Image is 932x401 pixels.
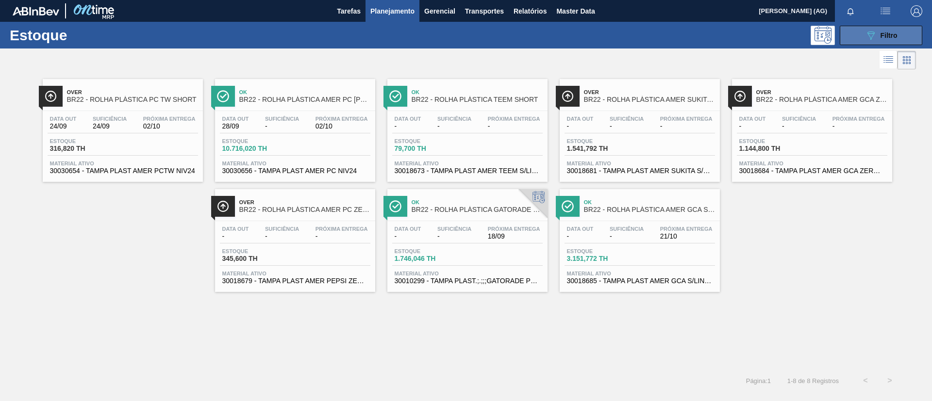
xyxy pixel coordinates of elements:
span: Material ativo [395,271,540,276]
a: ÍconeOkBR22 - ROLHA PLÁSTICA GATORADE NORMALData out-Suficiência-Próxima Entrega18/09Estoque1.746... [380,182,552,292]
span: 30018685 - TAMPA PLAST AMER GCA S/LINER [567,277,713,285]
div: Pogramando: nenhum usuário selecionado [811,26,835,45]
span: - [222,233,249,240]
span: Material ativo [222,160,368,166]
span: - [567,123,594,130]
span: Página : 1 [746,377,771,385]
span: 30018679 - TAMPA PLAST AMER PEPSI ZERO S/LINER [222,277,368,285]
span: 24/09 [50,123,77,130]
span: Estoque [567,248,635,254]
a: ÍconeOkBR22 - ROLHA PLÁSTICA AMER GCA SHORTData out-Suficiência-Próxima Entrega21/10Estoque3.151,... [552,182,725,292]
span: 30018684 - TAMPA PLAST AMER GCA ZERO S/LINER [739,167,885,175]
span: Estoque [395,248,463,254]
span: Próxima Entrega [660,116,713,122]
span: 30030656 - TAMPA PLAST AMER PC NIV24 [222,167,368,175]
span: Suficiência [610,226,644,232]
span: Próxima Entrega [316,226,368,232]
span: Over [756,89,887,95]
span: - [610,123,644,130]
span: 3.151,772 TH [567,255,635,262]
span: Suficiência [265,116,299,122]
span: Data out [567,226,594,232]
span: Ok [584,199,715,205]
span: - [660,123,713,130]
span: - [567,233,594,240]
span: 18/09 [488,233,540,240]
div: Visão em Lista [880,51,898,69]
span: BR22 - ROLHA PLÁSTICA PC TW SHORT [67,96,198,103]
span: Over [67,89,198,95]
span: Próxima Entrega [488,226,540,232]
img: TNhmsLtSVTkK8tSr43FrP2fwEKptu5GPRR3wAAAABJRU5ErkJggg== [13,7,59,16]
span: Estoque [395,138,463,144]
button: Filtro [840,26,922,45]
span: Data out [222,116,249,122]
span: - [265,233,299,240]
a: ÍconeOverBR22 - ROLHA PLÁSTICA AMER SUKITA SHORTData out-Suficiência-Próxima Entrega-Estoque1.541... [552,72,725,182]
span: Suficiência [437,226,471,232]
span: 02/10 [143,123,196,130]
span: 28/09 [222,123,249,130]
span: BR22 - ROLHA PLÁSTICA TEEM SHORT [412,96,543,103]
span: BR22 - ROLHA PLÁSTICA AMER PC ZERO SHORT [239,206,370,213]
span: 1 - 8 de 8 Registros [785,377,839,385]
span: Gerencial [424,5,455,17]
span: Suficiência [437,116,471,122]
span: 30010299 - TAMPA PLAST.;.;;;GATORADE PET500; [395,277,540,285]
span: Ok [412,199,543,205]
span: 21/10 [660,233,713,240]
span: Suficiência [610,116,644,122]
span: Ok [412,89,543,95]
span: Próxima Entrega [832,116,885,122]
span: - [437,233,471,240]
button: > [878,369,902,393]
span: Transportes [465,5,504,17]
div: Visão em Cards [898,51,916,69]
span: Data out [739,116,766,122]
img: Ícone [389,90,401,102]
span: 30018681 - TAMPA PLAST AMER SUKITA S/LINER [567,167,713,175]
span: Próxima Entrega [316,116,368,122]
span: Filtro [881,32,898,39]
span: Over [239,199,370,205]
span: - [316,233,368,240]
img: Ícone [734,90,746,102]
span: Próxima Entrega [488,116,540,122]
span: Material ativo [567,160,713,166]
span: BR22 - ROLHA PLÁSTICA AMER GCA SHORT [584,206,715,213]
button: < [853,369,878,393]
span: Estoque [222,138,290,144]
span: 1.144,800 TH [739,145,807,152]
span: Ok [239,89,370,95]
span: BR22 - ROLHA PLÁSTICA GATORADE NORMAL [412,206,543,213]
span: 30030654 - TAMPA PLAST AMER PCTW NIV24 [50,167,196,175]
img: userActions [880,5,891,17]
img: Ícone [389,200,401,212]
span: BR22 - ROLHA PLÁSTICA AMER SUKITA SHORT [584,96,715,103]
a: ÍconeOverBR22 - ROLHA PLÁSTICA AMER PC ZERO SHORTData out-Suficiência-Próxima Entrega-Estoque345,... [208,182,380,292]
span: - [395,233,421,240]
span: - [265,123,299,130]
button: Notificações [835,4,866,18]
span: Estoque [222,248,290,254]
img: Ícone [562,90,574,102]
span: Material ativo [50,160,196,166]
span: Data out [50,116,77,122]
span: - [739,123,766,130]
span: Data out [222,226,249,232]
span: - [782,123,816,130]
span: Master Data [556,5,595,17]
span: BR22 - ROLHA PLÁSTICA AMER PC SHORT [239,96,370,103]
span: Material ativo [567,271,713,276]
span: - [437,123,471,130]
span: 79,700 TH [395,145,463,152]
img: Ícone [217,90,229,102]
span: Material ativo [395,160,540,166]
img: Ícone [562,200,574,212]
span: Over [584,89,715,95]
span: 345,600 TH [222,255,290,262]
span: Relatórios [514,5,547,17]
a: ÍconeOkBR22 - ROLHA PLÁSTICA AMER PC [PERSON_NAME]Data out28/09Suficiência-Próxima Entrega02/10Es... [208,72,380,182]
span: BR22 - ROLHA PLÁSTICA AMER GCA ZERO SHORT [756,96,887,103]
img: Ícone [217,200,229,212]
